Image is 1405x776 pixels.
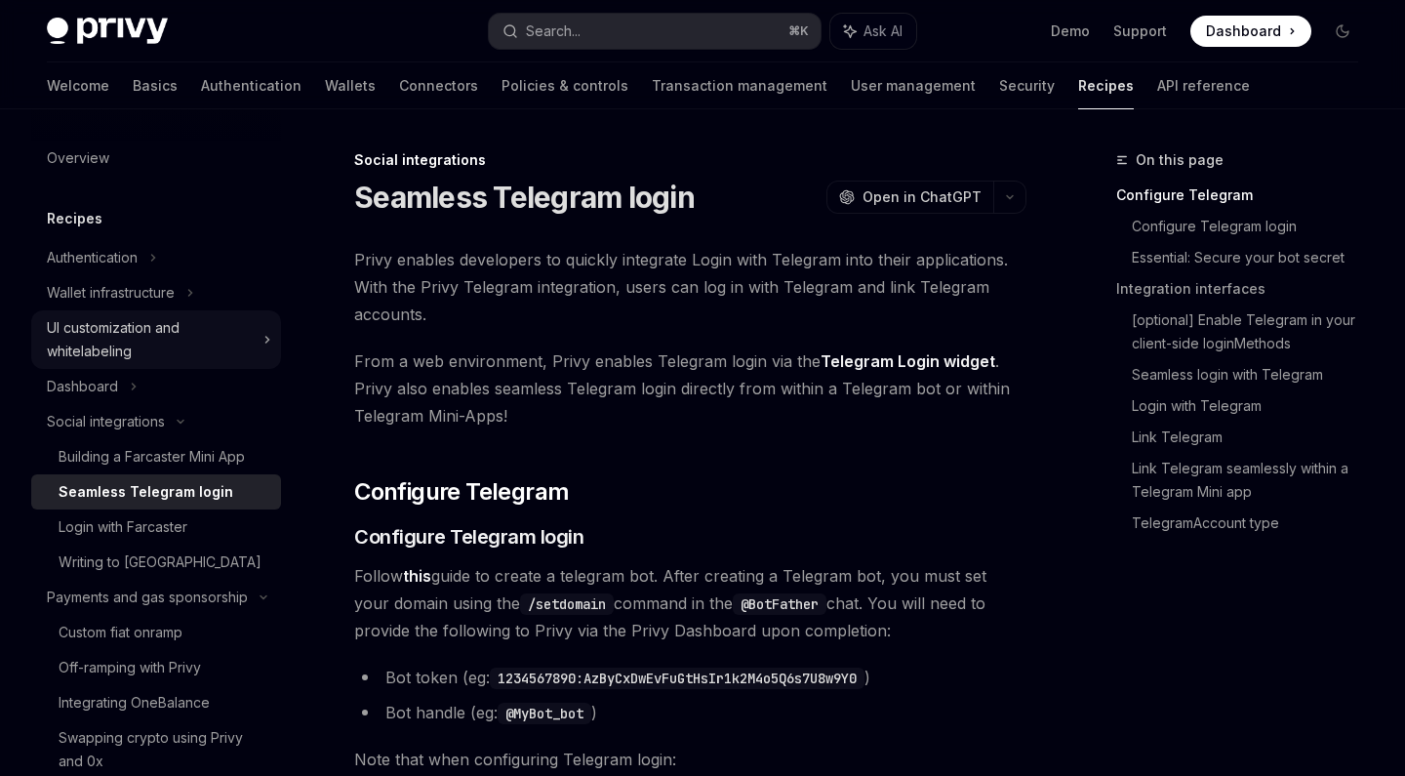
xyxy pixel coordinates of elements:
[47,62,109,109] a: Welcome
[1113,21,1167,41] a: Support
[59,445,245,469] div: Building a Farcaster Mini App
[354,347,1026,429] span: From a web environment, Privy enables Telegram login via the . Privy also enables seamless Telegr...
[47,316,252,363] div: UI customization and whitelabeling
[489,14,820,49] button: Search...⌘K
[47,18,168,45] img: dark logo
[59,726,269,773] div: Swapping crypto using Privy and 0x
[1132,422,1374,453] a: Link Telegram
[520,593,614,615] code: /setdomain
[1132,211,1374,242] a: Configure Telegram login
[59,656,201,679] div: Off-ramping with Privy
[31,650,281,685] a: Off-ramping with Privy
[31,474,281,510] a: Seamless Telegram login
[47,281,175,305] div: Wallet infrastructure
[354,699,1026,726] li: Bot handle (eg: )
[31,545,281,580] a: Writing to [GEOGRAPHIC_DATA]
[733,593,826,615] code: @BotFather
[354,746,1026,773] span: Note that when configuring Telegram login:
[830,14,916,49] button: Ask AI
[1132,390,1374,422] a: Login with Telegram
[863,21,903,41] span: Ask AI
[59,515,187,539] div: Login with Farcaster
[354,476,569,508] span: Configure Telegram
[59,691,210,715] div: Integrating OneBalance
[826,181,993,214] button: Open in ChatGPT
[1132,242,1374,273] a: Essential: Secure your bot secret
[133,62,178,109] a: Basics
[788,23,809,39] span: ⌘ K
[1136,148,1224,172] span: On this page
[851,62,976,109] a: User management
[31,141,281,176] a: Overview
[1327,16,1358,47] button: Toggle dark mode
[863,187,982,207] span: Open in ChatGPT
[47,207,102,230] h5: Recipes
[498,703,591,724] code: @MyBot_bot
[47,146,109,170] div: Overview
[490,668,864,689] code: 1234567890:AzByCxDwEvFuGtHsIr1k2M4o5Q6s7U8w9Y0
[47,410,165,433] div: Social integrations
[31,510,281,545] a: Login with Farcaster
[1116,273,1374,305] a: Integration interfaces
[502,62,628,109] a: Policies & controls
[59,480,233,504] div: Seamless Telegram login
[652,62,827,109] a: Transaction management
[59,621,182,644] div: Custom fiat onramp
[1190,16,1311,47] a: Dashboard
[1132,305,1374,359] a: [optional] Enable Telegram in your client-side loginMethods
[354,562,1026,644] span: Follow guide to create a telegram bot. After creating a Telegram bot, you must set your domain us...
[1132,508,1374,539] a: TelegramAccount type
[1078,62,1134,109] a: Recipes
[31,439,281,474] a: Building a Farcaster Mini App
[47,375,118,398] div: Dashboard
[31,685,281,720] a: Integrating OneBalance
[354,150,1026,170] div: Social integrations
[399,62,478,109] a: Connectors
[354,664,1026,691] li: Bot token (eg: )
[201,62,301,109] a: Authentication
[354,180,695,215] h1: Seamless Telegram login
[1157,62,1250,109] a: API reference
[47,586,248,609] div: Payments and gas sponsorship
[1132,453,1374,508] a: Link Telegram seamlessly within a Telegram Mini app
[354,246,1026,328] span: Privy enables developers to quickly integrate Login with Telegram into their applications. With t...
[1116,180,1374,211] a: Configure Telegram
[31,615,281,650] a: Custom fiat onramp
[1132,359,1374,390] a: Seamless login with Telegram
[354,523,583,551] span: Configure Telegram login
[403,566,431,587] a: this
[59,551,261,574] div: Writing to [GEOGRAPHIC_DATA]
[1206,21,1281,41] span: Dashboard
[526,20,581,43] div: Search...
[47,246,138,269] div: Authentication
[999,62,1055,109] a: Security
[325,62,376,109] a: Wallets
[1051,21,1090,41] a: Demo
[821,351,995,372] a: Telegram Login widget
